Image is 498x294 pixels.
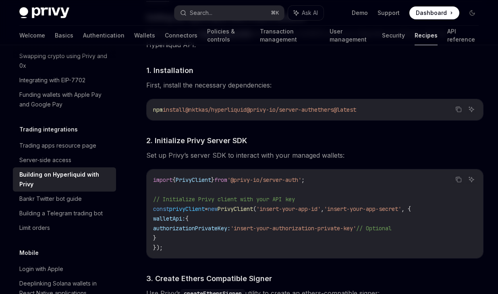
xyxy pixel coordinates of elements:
[401,205,411,213] span: , {
[13,262,116,276] a: Login with Apple
[466,104,477,115] button: Ask AI
[146,150,483,161] span: Set up Privy’s server SDK to interact with your managed wallets:
[466,6,479,19] button: Toggle dark mode
[13,221,116,235] a: Limit orders
[190,8,212,18] div: Search...
[19,141,96,150] div: Trading apps resource page
[19,248,39,258] h5: Mobile
[260,26,320,45] a: Transaction management
[153,244,163,251] span: });
[19,7,69,19] img: dark logo
[172,176,176,183] span: {
[208,205,218,213] span: new
[13,167,116,192] a: Building on Hyperliquid with Privy
[321,205,324,213] span: ,
[185,215,189,222] span: {
[19,90,111,109] div: Funding wallets with Apple Pay and Google Pay
[134,26,155,45] a: Wallets
[176,176,211,183] span: PrivyClient
[416,9,447,17] span: Dashboard
[153,196,295,203] span: // Initialize Privy client with your API key
[163,106,185,113] span: install
[247,106,314,113] span: @privy-io/server-auth
[409,6,459,19] a: Dashboard
[218,205,253,213] span: PrivyClient
[185,106,247,113] span: @nktkas/hyperliquid
[453,104,464,115] button: Copy the contents from the code block
[19,155,71,165] div: Server-side access
[153,205,169,213] span: const
[227,176,301,183] span: '@privy-io/server-auth'
[211,176,214,183] span: }
[146,135,247,146] span: 2. Initialize Privy Server SDK
[153,106,163,113] span: npm
[19,194,82,204] div: Bankr Twitter bot guide
[13,153,116,167] a: Server-side access
[153,215,185,222] span: walletApi:
[146,79,483,91] span: First, install the necessary dependencies:
[230,225,356,232] span: 'insert-your-authorization-private-key'
[19,75,85,85] div: Integrating with EIP-7702
[169,205,205,213] span: privyClient
[146,273,272,284] span: 3. Create Ethers Compatible Signer
[153,234,156,242] span: }
[153,225,230,232] span: authorizationPrivateKey:
[382,26,405,45] a: Security
[153,176,172,183] span: import
[288,6,324,20] button: Ask AI
[13,192,116,206] a: Bankr Twitter bot guide
[55,26,73,45] a: Basics
[324,205,401,213] span: 'insert-your-app-secret'
[207,26,250,45] a: Policies & controls
[330,26,372,45] a: User management
[253,205,256,213] span: (
[165,26,197,45] a: Connectors
[13,73,116,88] a: Integrating with EIP-7702
[205,205,208,213] span: =
[466,174,477,185] button: Ask AI
[415,26,438,45] a: Recipes
[271,10,279,16] span: ⌘ K
[83,26,124,45] a: Authentication
[13,88,116,112] a: Funding wallets with Apple Pay and Google Pay
[453,174,464,185] button: Copy the contents from the code block
[352,9,368,17] a: Demo
[19,223,50,233] div: Limit orders
[19,170,111,189] div: Building on Hyperliquid with Privy
[19,264,63,274] div: Login with Apple
[19,125,78,134] h5: Trading integrations
[301,176,305,183] span: ;
[214,176,227,183] span: from
[447,26,479,45] a: API reference
[302,9,318,17] span: Ask AI
[314,106,356,113] span: ethers@latest
[378,9,400,17] a: Support
[13,49,116,73] a: Swapping crypto using Privy and 0x
[13,206,116,221] a: Building a Telegram trading bot
[19,26,45,45] a: Welcome
[174,6,284,20] button: Search...⌘K
[356,225,392,232] span: // Optional
[256,205,321,213] span: 'insert-your-app-id'
[19,209,103,218] div: Building a Telegram trading bot
[13,138,116,153] a: Trading apps resource page
[146,65,193,76] span: 1. Installation
[19,51,111,71] div: Swapping crypto using Privy and 0x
